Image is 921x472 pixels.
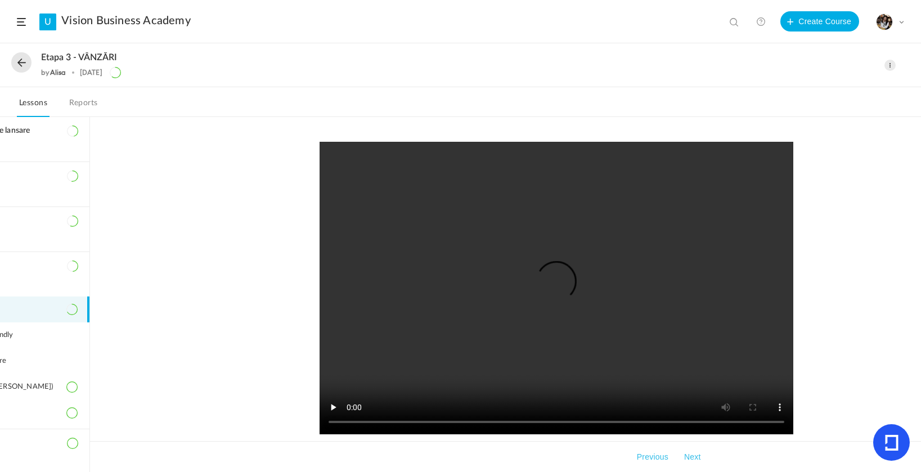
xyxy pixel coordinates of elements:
[877,14,892,30] img: tempimagehs7pti.png
[635,450,671,464] button: Previous
[39,14,56,30] a: U
[780,11,859,32] button: Create Course
[50,68,66,77] a: Alisa
[41,69,66,77] div: by
[61,14,191,28] a: Vision Business Academy
[682,450,703,464] button: Next
[67,96,100,117] a: Reports
[80,69,102,77] div: [DATE]
[17,96,50,117] a: Lessons
[41,52,117,63] span: Etapa 3 - VÂNZĂRI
